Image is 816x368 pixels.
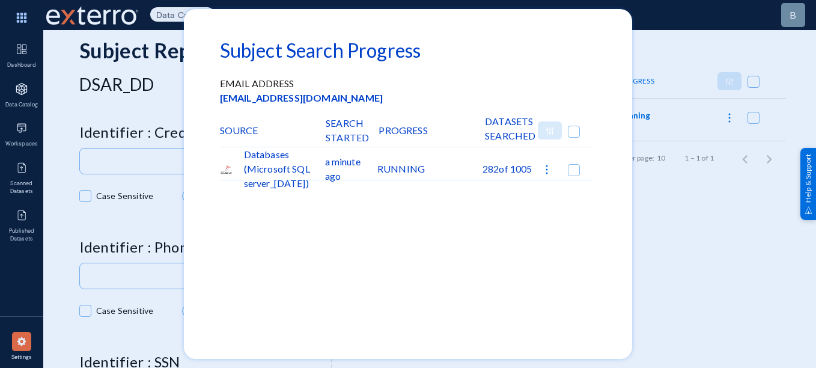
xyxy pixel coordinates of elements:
h2: Subject Search Progress [220,39,597,62]
div: DATASETS SEARCHED [485,114,538,147]
div: RUNNING [377,147,483,191]
div: PROGRESS [379,114,485,147]
span: 282 [483,163,532,174]
div: Email Address [220,76,383,91]
img: sqlserver.png [220,163,233,176]
span: of 1005 [499,163,532,174]
span: a minute ago [325,155,377,183]
div: [EMAIL_ADDRESS][DOMAIN_NAME] [220,91,383,105]
div: SEARCH STARTED [326,114,379,147]
div: Databases (Microsoft SQL server_[DATE]) [220,147,325,191]
div: SOURCE [220,114,326,147]
img: icon-more.svg [541,164,553,176]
